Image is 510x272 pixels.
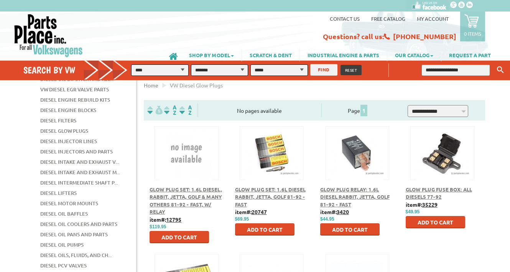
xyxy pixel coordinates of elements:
a: Diesel Intermediate Shaft P... [40,178,118,188]
button: FIND [310,64,337,76]
span: $69.95 [235,216,249,222]
span: Add to Cart [418,219,453,226]
div: Page [321,104,394,117]
a: SCRATCH & DENT [242,48,299,61]
button: Add to Cart [150,231,209,243]
button: Add to Cart [406,216,465,228]
span: Add to Cart [332,226,368,233]
a: Home [144,82,158,89]
span: 1 [360,105,367,116]
b: item#: [406,201,438,208]
a: Diesel Injectors and Parts [40,147,113,157]
a: Diesel Lifters [40,188,77,198]
b: item#: [150,216,181,223]
a: Glow Plug Set: 1.6L Diesel Rabbit, Jetta, Golf 81-92 - Fast [235,186,306,208]
a: Diesel Oil Pumps [40,240,84,250]
a: Diesel Oils, Fluids, and Ch... [40,250,112,260]
a: Diesel Oil Pans and Parts [40,229,108,239]
a: 0 items [460,12,485,41]
a: Glow Plug Set: 1.6L Diesel, Rabbit, Jetta, Golf & Many Others 81-92 - Fast, w/ Relay [150,186,222,215]
a: Diesel PCV Valves [40,260,87,270]
a: Diesel Intake and Exhaust M... [40,167,120,177]
a: Diesel Oil Baffles [40,209,88,219]
span: $119.95 [150,224,166,229]
span: VW diesel glow plugs [170,82,223,89]
a: Diesel Injector Lines [40,136,97,146]
img: Parts Place Inc! [13,13,84,58]
u: 20747 [252,208,267,215]
a: Glow Plug Fuse Box: All Diesels 77-92 [406,186,472,200]
b: item#: [320,208,349,215]
u: 3420 [337,208,349,215]
a: VW Diesel EGR Valve Parts [40,84,109,94]
h4: Search by VW [23,64,133,76]
span: Add to Cart [161,234,197,241]
button: Add to Cart [235,223,294,236]
a: Diesel Engine Blocks [40,105,96,115]
a: Diesel Oil Coolers and Parts [40,219,117,229]
button: RESET [341,65,362,75]
a: REQUEST A PART [441,48,498,61]
a: My Account [417,15,449,22]
a: Diesel Motor Mounts [40,198,98,208]
a: Glow Plug Relay: 1.6L Diesel Rabbit, Jetta, Golf 81-92 - Fast [320,186,390,208]
u: 35229 [422,201,438,208]
a: OUR CATALOG [387,48,441,61]
u: 12795 [166,216,181,223]
a: INDUSTRIAL ENGINE & PARTS [300,48,387,61]
span: $44.95 [320,216,334,222]
a: Free Catalog [371,15,405,22]
a: Diesel Intake and Exhaust V... [40,157,119,167]
a: Diesel Glow Plugs [40,126,88,136]
button: Keyword Search [495,64,506,76]
img: Sort by Headline [163,106,178,114]
span: Add to Cart [247,226,283,233]
p: 0 items [464,30,481,37]
span: $49.95 [406,209,420,214]
img: filterpricelow.svg [147,106,163,114]
a: Diesel Filters [40,115,76,125]
a: Diesel Engine Rebuild Kits [40,95,110,105]
img: Sort by Sales Rank [178,106,193,114]
a: SHOP BY MODEL [181,48,242,61]
span: RESET [345,67,357,73]
b: item#: [235,208,267,215]
button: Add to Cart [320,223,380,236]
div: No pages available [198,107,321,115]
a: Contact us [330,15,360,22]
